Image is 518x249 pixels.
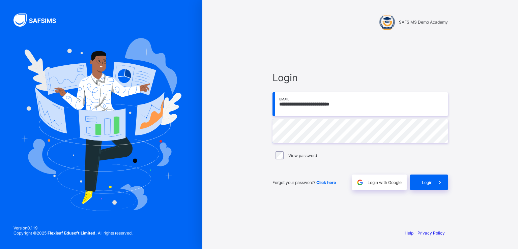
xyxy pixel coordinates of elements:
a: Privacy Policy [418,230,445,236]
span: Login [422,180,432,185]
a: Click here [316,180,336,185]
span: SAFSIMS Demo Academy [399,20,448,25]
img: SAFSIMS Logo [13,13,64,27]
img: google.396cfc9801f0270233282035f929180a.svg [356,179,364,186]
img: Hero Image [21,38,181,211]
span: Copyright © 2025 All rights reserved. [13,230,133,236]
a: Help [405,230,413,236]
span: Version 0.1.19 [13,225,133,230]
span: Login with Google [368,180,402,185]
span: Forgot your password? [272,180,336,185]
strong: Flexisaf Edusoft Limited. [48,230,97,236]
span: Login [272,72,448,84]
label: View password [288,153,317,158]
